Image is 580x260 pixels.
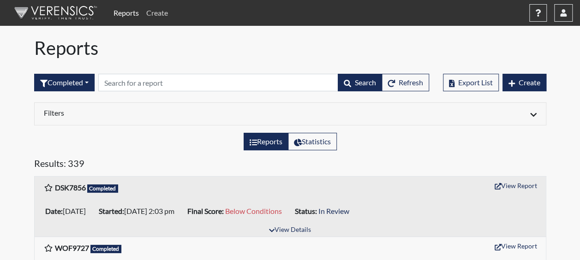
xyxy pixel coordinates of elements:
[490,178,541,193] button: View Report
[519,78,540,87] span: Create
[295,207,317,215] b: Status:
[490,239,541,253] button: View Report
[110,4,143,22] a: Reports
[338,74,382,91] button: Search
[87,184,119,193] span: Completed
[44,108,283,117] h6: Filters
[458,78,493,87] span: Export List
[288,133,337,150] label: View statistics about completed interviews
[42,204,95,219] li: [DATE]
[95,204,184,219] li: [DATE] 2:03 pm
[225,207,282,215] span: Below Conditions
[187,207,224,215] b: Final Score:
[244,133,288,150] label: View the list of reports
[99,207,124,215] b: Started:
[98,74,338,91] input: Search by Registration ID, Interview Number, or Investigation Name.
[355,78,376,87] span: Search
[34,158,546,172] h5: Results: 339
[55,183,86,192] b: DSK7856
[382,74,429,91] button: Refresh
[502,74,546,91] button: Create
[34,74,95,91] div: Filter by interview status
[143,4,172,22] a: Create
[34,37,546,59] h1: Reports
[34,74,95,91] button: Completed
[90,245,122,253] span: Completed
[45,207,63,215] b: Date:
[318,207,349,215] span: In Review
[55,243,89,252] b: WOF9727
[443,74,499,91] button: Export List
[265,224,315,236] button: View Details
[37,108,544,119] div: Click to expand/collapse filters
[399,78,423,87] span: Refresh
